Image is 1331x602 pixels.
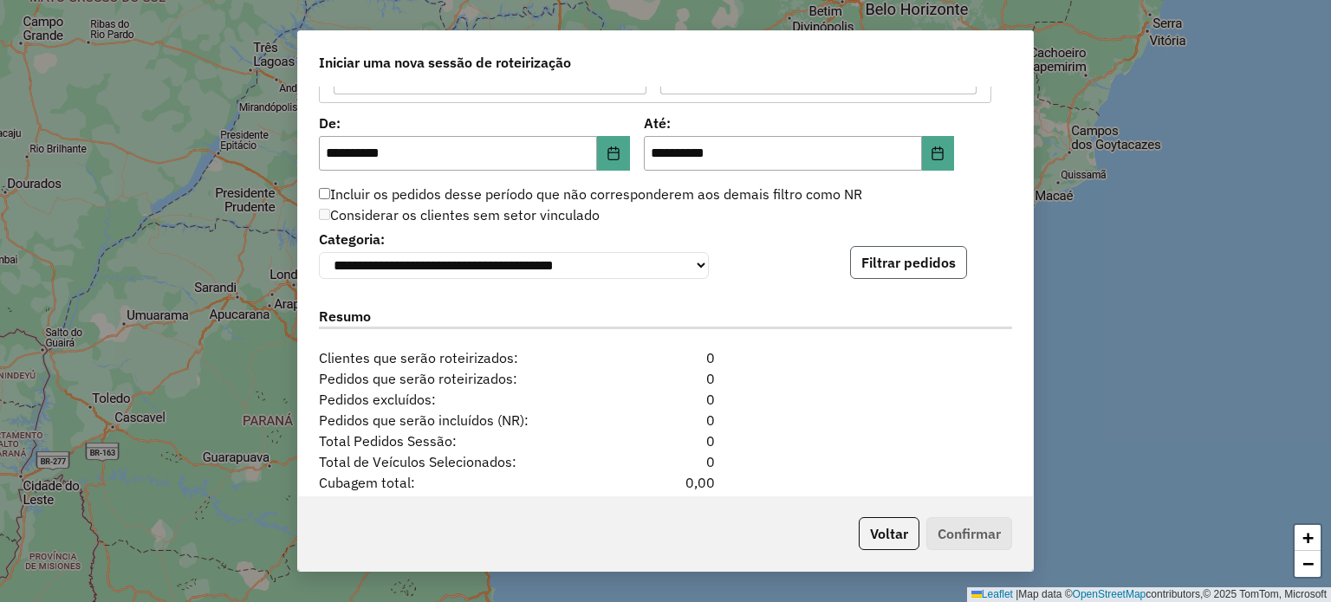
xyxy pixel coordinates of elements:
label: Considerar os clientes sem setor vinculado [319,204,600,225]
a: Zoom out [1295,551,1321,577]
span: + [1302,527,1314,548]
div: 0 [606,451,724,472]
div: 0 [606,430,724,451]
div: 0 [606,368,724,389]
span: − [1302,553,1314,574]
label: De: [319,113,630,133]
div: 0 [606,410,724,430]
span: Total Pedidos Sessão: [308,430,606,451]
div: Map data © contributors,© 2025 TomTom, Microsoft [967,587,1331,602]
a: Zoom in [1295,525,1321,551]
div: 0,00 [606,493,724,514]
input: Incluir os pedidos desse período que não corresponderem aos demais filtro como NR [319,188,330,199]
span: Pedidos excluídos: [308,389,606,410]
span: Cubagem total dos veículos: [308,493,606,514]
a: OpenStreetMap [1073,588,1146,600]
label: Resumo [319,306,1012,329]
button: Choose Date [922,136,955,171]
button: Voltar [859,517,919,550]
input: Considerar os clientes sem setor vinculado [319,209,330,220]
label: Incluir os pedidos desse período que não corresponderem aos demais filtro como NR [319,184,862,204]
span: Total de Veículos Selecionados: [308,451,606,472]
div: 0 [606,347,724,368]
span: Clientes que serão roteirizados: [308,347,606,368]
span: Pedidos que serão incluídos (NR): [308,410,606,430]
div: 0,00 [606,472,724,493]
button: Filtrar pedidos [850,246,967,279]
span: Pedidos que serão roteirizados: [308,368,606,389]
span: Iniciar uma nova sessão de roteirização [319,52,571,73]
label: Até: [644,113,955,133]
span: | [1016,588,1018,600]
a: Leaflet [971,588,1013,600]
button: Choose Date [597,136,630,171]
label: Categoria: [319,229,709,249]
span: Cubagem total: [308,472,606,493]
div: 0 [606,389,724,410]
